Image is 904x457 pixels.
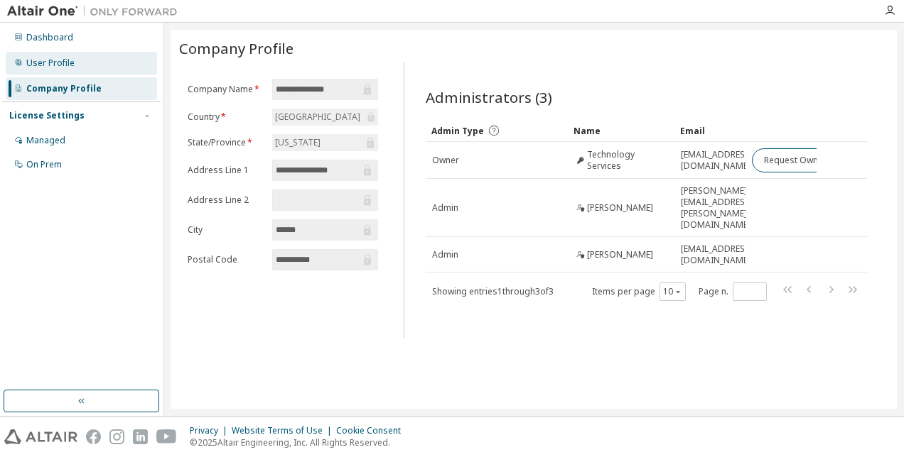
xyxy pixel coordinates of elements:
label: City [188,224,264,236]
label: State/Province [188,137,264,148]
span: [PERSON_NAME] [587,249,653,260]
span: Administrators (3) [426,87,552,107]
label: Address Line 1 [188,165,264,176]
div: Company Profile [26,83,102,94]
span: Admin Type [431,125,484,137]
div: On Prem [26,159,62,170]
span: [PERSON_NAME] [587,202,653,214]
label: Address Line 2 [188,194,264,206]
span: [EMAIL_ADDRESS][DOMAIN_NAME] [681,149,753,172]
label: Country [188,111,264,123]
div: Managed [26,135,65,146]
div: User Profile [26,57,75,69]
span: Company Profile [179,38,294,58]
span: Items per page [592,282,686,301]
span: Owner [432,155,459,166]
img: linkedin.svg [133,429,148,444]
div: [GEOGRAPHIC_DATA] [273,109,362,125]
span: [EMAIL_ADDRESS][DOMAIN_NAME] [681,243,753,266]
div: [GEOGRAPHIC_DATA] [272,109,378,126]
span: Admin [432,202,458,214]
span: Admin [432,249,458,260]
div: [US_STATE] [272,134,378,151]
img: youtube.svg [156,429,177,444]
img: altair_logo.svg [4,429,77,444]
span: Technology Services [587,149,668,172]
div: Dashboard [26,32,73,43]
button: 10 [663,286,682,297]
div: Email [680,119,740,142]
div: License Settings [9,110,85,121]
span: Showing entries 1 through 3 of 3 [432,285,554,297]
button: Request Owner Change [752,148,872,172]
img: Altair One [7,4,185,18]
div: Cookie Consent [336,425,409,436]
img: facebook.svg [86,429,101,444]
div: Privacy [190,425,232,436]
label: Postal Code [188,254,264,265]
img: instagram.svg [109,429,124,444]
p: © 2025 Altair Engineering, Inc. All Rights Reserved. [190,436,409,448]
span: [PERSON_NAME][EMAIL_ADDRESS][PERSON_NAME][DOMAIN_NAME] [681,185,753,231]
label: Company Name [188,84,264,95]
div: Website Terms of Use [232,425,336,436]
div: Name [574,119,669,142]
div: [US_STATE] [273,135,323,150]
span: Page n. [699,282,767,301]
